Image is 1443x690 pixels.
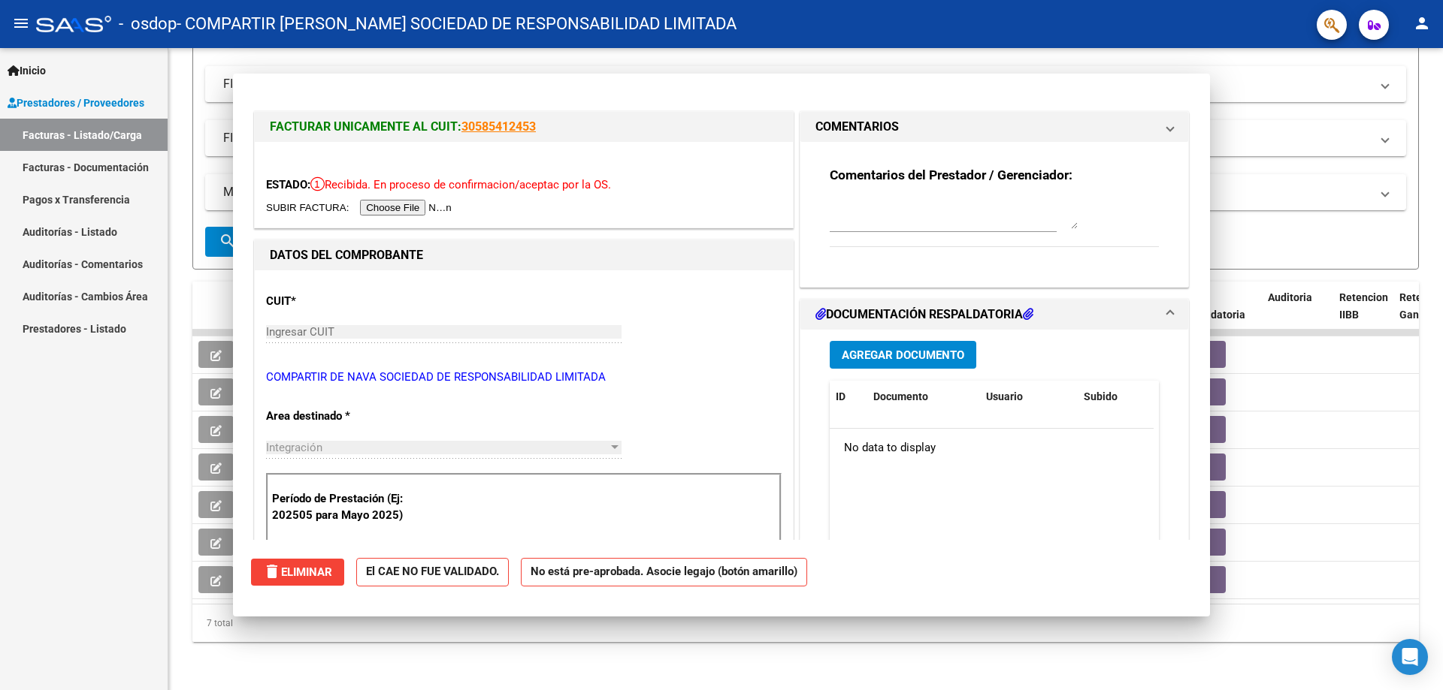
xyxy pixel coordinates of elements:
[1172,282,1262,348] datatable-header-cell: Doc Respaldatoria
[800,112,1188,142] mat-expansion-panel-header: COMENTARIOS
[800,330,1188,641] div: DOCUMENTACIÓN RESPALDATORIA
[815,118,899,136] h1: COMENTARIOS
[192,604,1419,642] div: 7 total
[223,76,1370,92] mat-panel-title: FILTROS DEL COMPROBANTE
[980,381,1078,413] datatable-header-cell: Usuario
[1178,291,1245,321] span: Doc Respaldatoria
[1339,291,1388,321] span: Retencion IIBB
[266,293,421,310] p: CUIT
[830,167,1072,182] strong: Comentarios del Prestador / Gerenciador:
[1153,381,1228,413] datatable-header-cell: Acción
[12,14,30,32] mat-icon: menu
[219,232,237,250] mat-icon: search
[1268,291,1312,303] span: Auditoria
[800,142,1188,287] div: COMENTARIOS
[8,95,144,111] span: Prestadores / Proveedores
[266,408,421,425] p: Area destinado *
[842,348,964,362] span: Agregar Documento
[830,341,976,369] button: Agregar Documento
[1262,282,1333,348] datatable-header-cell: Auditoria
[1392,639,1428,675] div: Open Intercom Messenger
[263,562,281,580] mat-icon: delete
[266,178,310,191] span: ESTADO:
[867,381,980,413] datatable-header-cell: Documento
[266,369,782,386] p: COMPARTIR DE NAVA SOCIEDAD DE RESPONSABILIDAD LIMITADA
[1084,390,1118,402] span: Subido
[223,130,1370,146] mat-panel-title: FILTROS DE INTEGRACION
[830,429,1154,466] div: No data to display
[873,390,928,402] span: Documento
[119,8,177,41] span: - osdop
[986,390,1023,402] span: Usuario
[836,390,846,402] span: ID
[815,306,1033,324] h1: DOCUMENTACIÓN RESPALDATORIA
[310,178,611,191] span: Recibida. En proceso de confirmacion/aceptac por la OS.
[461,119,536,134] a: 30585412453
[223,184,1370,200] mat-panel-title: MAS FILTROS
[272,490,423,524] p: Período de Prestación (Ej: 202505 para Mayo 2025)
[830,381,867,413] datatable-header-cell: ID
[177,8,737,41] span: - COMPARTIR [PERSON_NAME] SOCIEDAD DE RESPONSABILIDAD LIMITADA
[270,248,423,262] strong: DATOS DEL COMPROBANTE
[800,300,1188,330] mat-expansion-panel-header: DOCUMENTACIÓN RESPALDATORIA
[1333,282,1393,348] datatable-header-cell: Retencion IIBB
[356,558,509,587] strong: El CAE NO FUE VALIDADO.
[266,441,322,454] span: Integración
[251,559,344,586] button: Eliminar
[263,565,332,579] span: Eliminar
[270,119,461,134] span: FACTURAR UNICAMENTE AL CUIT:
[521,558,807,587] strong: No está pre-aprobada. Asocie legajo (botón amarillo)
[219,235,368,249] span: Buscar Comprobante
[1078,381,1153,413] datatable-header-cell: Subido
[8,62,46,79] span: Inicio
[1413,14,1431,32] mat-icon: person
